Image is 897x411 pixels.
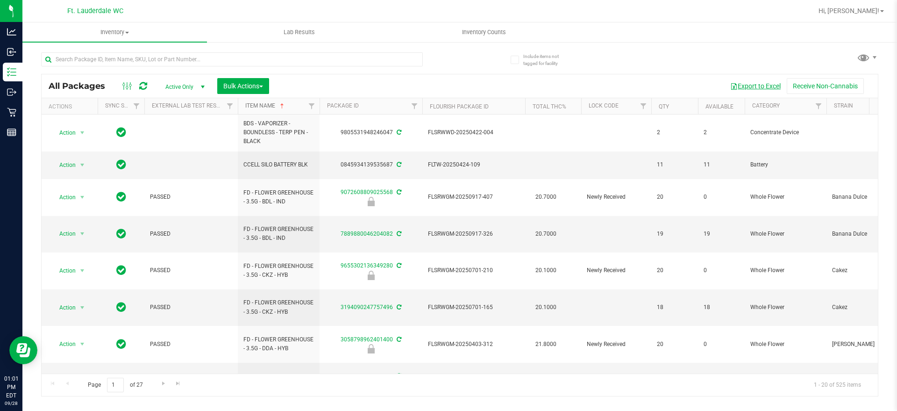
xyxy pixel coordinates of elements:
button: Receive Non-Cannabis [787,78,864,94]
span: Inventory [22,28,207,36]
a: Inventory [22,22,207,42]
span: Sync from Compliance System [395,304,401,310]
span: In Sync [116,158,126,171]
span: Whole Flower [750,193,821,202]
span: select [77,159,88,172]
inline-svg: Inventory [7,67,16,77]
span: Ft. Lauderdale WC [67,7,123,15]
a: Item Name [245,102,286,109]
span: 20.1000 [531,301,561,314]
span: FD - FLOWER GREENHOUSE - 3.5G - BDL - IND [243,188,314,206]
a: External Lab Test Result [152,102,225,109]
span: select [77,301,88,314]
span: All Packages [49,81,114,91]
span: 20 [657,266,692,275]
a: Total THC% [533,103,566,110]
span: FLSRWWD-20250422-004 [428,128,520,137]
div: Actions [49,103,94,110]
a: Sync Status [105,102,141,109]
span: FLSRWGM-20250701-210 [428,266,520,275]
a: Filter [304,98,320,114]
a: Go to the next page [157,378,170,390]
a: 3715830141905081 [341,373,393,379]
input: Search Package ID, Item Name, SKU, Lot or Part Number... [41,52,423,66]
span: 20.7000 [531,227,561,241]
p: 01:01 PM EDT [4,375,18,400]
span: 19 [704,230,739,238]
span: 20 [657,193,692,202]
span: Newly Received [587,340,646,349]
span: 20 [657,340,692,349]
span: FLSRWGM-20250701-165 [428,303,520,312]
span: In Sync [116,338,126,351]
div: Newly Received [318,344,424,353]
span: In Sync [116,126,126,139]
span: Bulk Actions [223,82,263,90]
a: Flourish Package ID [430,103,489,110]
div: Newly Received [318,271,424,280]
a: Category [752,102,780,109]
span: Concentrate Device [750,128,821,137]
span: PASSED [150,266,232,275]
a: Filter [636,98,651,114]
a: Filter [811,98,826,114]
span: Whole Flower [750,230,821,238]
span: Sync from Compliance System [395,336,401,343]
a: 3194090247757496 [341,304,393,310]
span: 19 [657,230,692,238]
span: select [77,126,88,139]
span: PASSED [150,193,232,202]
span: 11 [657,160,692,169]
a: 3058798962401400 [341,336,393,343]
span: In Sync [116,190,126,203]
p: 09/28 [4,400,18,407]
span: 0 [704,193,739,202]
span: 20.7000 [531,190,561,204]
span: Inventory Counts [449,28,519,36]
a: Filter [222,98,238,114]
span: FLTW-20250424-109 [428,160,520,169]
span: 20.1000 [531,264,561,277]
span: 1 - 20 of 525 items [806,378,869,392]
span: select [77,191,88,204]
span: select [77,338,88,351]
span: Sync from Compliance System [395,373,401,379]
span: select [77,227,88,240]
span: Page of 27 [80,378,150,392]
span: FLSRWGM-20250403-312 [428,340,520,349]
span: PASSED [150,340,232,349]
span: 21.8000 [531,338,561,351]
span: Battery [750,160,821,169]
span: In Sync [116,264,126,277]
span: 18 [657,303,692,312]
inline-svg: Analytics [7,27,16,36]
span: BDS - VAPORIZER - BOUNDLESS - TERP PEN - BLACK [243,119,314,146]
div: 9805531948246047 [318,128,424,137]
iframe: Resource center [9,336,37,364]
a: Package ID [327,102,359,109]
a: 7889880046204082 [341,231,393,237]
span: Sync from Compliance System [395,231,401,237]
span: FD - FLOWER GREENHOUSE - 3.5G - CKZ - HYB [243,262,314,280]
span: 11 [704,160,739,169]
a: 9655302136349280 [341,262,393,269]
span: Action [51,227,76,240]
span: Hi, [PERSON_NAME]! [819,7,879,14]
span: Sync from Compliance System [395,161,401,168]
span: Action [51,264,76,277]
span: Newly Received [587,193,646,202]
span: FD - FLOWER GREENHOUSE - 3.5G - DDA - HYB [243,335,314,353]
inline-svg: Retail [7,108,16,117]
span: 0 [704,266,739,275]
span: In Sync [116,227,126,240]
input: 1 [107,378,124,392]
span: Action [51,191,76,204]
span: Action [51,126,76,139]
span: 0 [704,340,739,349]
a: Qty [659,103,669,110]
a: Strain [834,102,853,109]
a: Inventory Counts [392,22,576,42]
span: 2 [657,128,692,137]
span: CCELL SILO BATTERY BLK [243,160,314,169]
span: FD - FLOWER GREENHOUSE - 3.5G - BDL - IND [243,225,314,243]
